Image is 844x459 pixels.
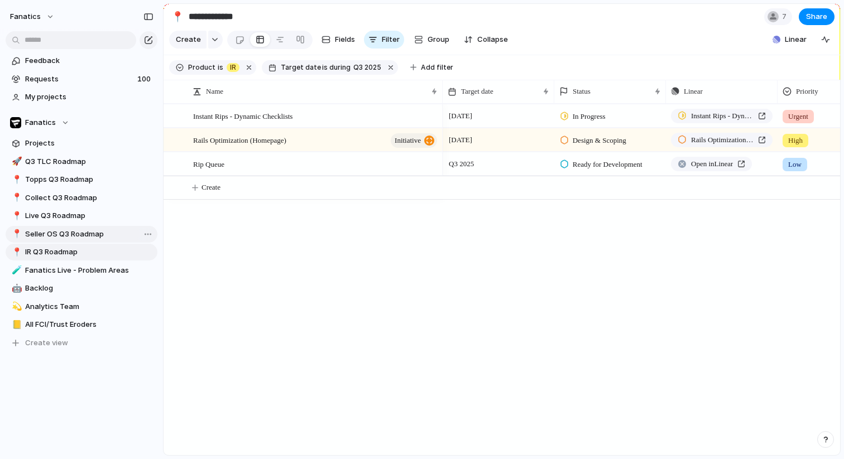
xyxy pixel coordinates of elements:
div: 📍 [12,228,20,240]
span: My projects [25,91,154,103]
button: Filter [364,31,404,49]
div: 📍 [12,210,20,223]
span: Group [428,34,449,45]
span: Urgent [788,111,808,122]
span: Collect Q3 Roadmap [25,192,154,204]
button: 📍 [10,192,21,204]
button: IR [224,61,242,74]
span: Seller OS Q3 Roadmap [25,229,154,240]
span: Linear [684,86,703,97]
button: 📍 [169,8,186,26]
span: Instant Rips - Dynamic Checklists [691,110,754,122]
span: Filter [382,34,400,45]
button: Fields [317,31,359,49]
button: 🤖 [10,283,21,294]
span: [DATE] [446,133,475,147]
button: 📍 [10,229,21,240]
a: 📍Collect Q3 Roadmap [6,190,157,206]
button: 📍 [10,247,21,258]
button: 💫 [10,301,21,312]
span: Low [788,159,802,170]
span: Create [202,182,220,193]
a: 📍Topps Q3 Roadmap [6,171,157,188]
button: Create view [6,335,157,351]
span: Linear [785,34,807,45]
span: fanatics [10,11,41,22]
a: Instant Rips - Dynamic Checklists [671,109,773,123]
button: 📒 [10,319,21,330]
span: initiative [395,133,421,148]
span: during [328,62,351,73]
span: Status [573,86,591,97]
span: Collapse [477,34,508,45]
span: Ready for Development [573,159,642,170]
span: Design & Scoping [573,135,626,146]
button: Collapse [459,31,512,49]
div: 💫 [12,300,20,313]
span: Fanatics [25,117,56,128]
span: High [788,135,803,146]
button: 🧪 [10,265,21,276]
span: Share [806,11,827,22]
a: 📍IR Q3 Roadmap [6,244,157,260]
span: Create [176,34,201,45]
span: [DATE] [446,109,475,123]
a: Open inLinear [671,157,752,171]
span: Name [206,86,223,97]
div: 📍 [12,246,20,259]
div: 📍 [171,9,184,24]
span: Fanatics Live - Problem Areas [25,265,154,276]
a: Projects [6,135,157,152]
span: Rip Queue [193,157,224,170]
span: 100 [137,74,153,85]
a: Requests100 [6,71,157,88]
span: Q3 TLC Roadmap [25,156,154,167]
button: 📍 [10,174,21,185]
button: Group [409,31,455,49]
span: Projects [25,138,154,149]
div: 📒All FCI/Trust Eroders [6,316,157,333]
span: is [218,62,223,73]
div: 🚀Q3 TLC Roadmap [6,153,157,170]
span: Topps Q3 Roadmap [25,174,154,185]
a: 🤖Backlog [6,280,157,297]
button: isduring [321,61,352,74]
a: Rails Optimization (Homepage) [671,133,773,147]
span: Priority [796,86,818,97]
span: Requests [25,74,134,85]
a: 📍Seller OS Q3 Roadmap [6,226,157,243]
span: Q3 2025 [446,157,477,171]
span: Open in Linear [691,158,733,170]
a: 💫Analytics Team [6,298,157,315]
span: Fields [335,34,355,45]
span: Rails Optimization (Homepage) [691,134,754,146]
span: is [322,62,328,73]
button: initiative [391,133,437,148]
button: Fanatics [6,114,157,131]
div: 🤖 [12,282,20,295]
span: Analytics Team [25,301,154,312]
button: 📍 [10,210,21,221]
span: Q3 2025 [353,62,381,73]
span: Instant Rips - Dynamic Checklists [193,109,292,122]
span: All FCI/Trust Eroders [25,319,154,330]
button: 🚀 [10,156,21,167]
div: 🧪Fanatics Live - Problem Areas [6,262,157,279]
div: 📍 [12,173,20,186]
a: Feedback [6,52,157,69]
div: 📍 [12,191,20,204]
span: Add filter [421,62,453,73]
span: Target date [461,86,493,97]
div: 🧪 [12,264,20,277]
span: Create view [25,337,68,349]
span: Rails Optimization (Homepage) [193,133,286,146]
span: Feedback [25,55,154,66]
span: IR [230,62,236,73]
a: 📍Live Q3 Roadmap [6,207,157,224]
span: Product [188,62,215,73]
